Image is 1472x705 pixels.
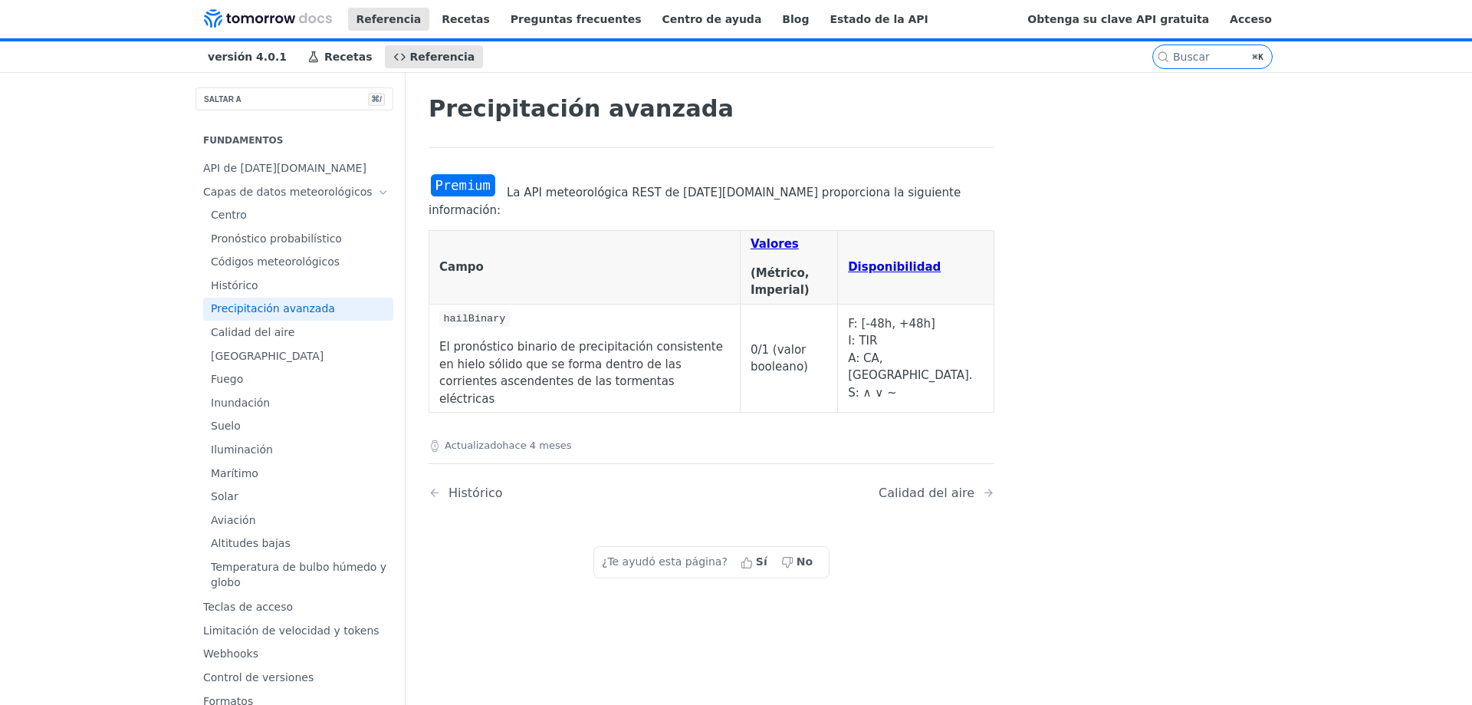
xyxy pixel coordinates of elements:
[735,551,776,574] button: Sí
[1249,49,1268,64] kbd: ⌘K
[195,181,393,204] a: Capas de datos meteorológicosMostrar subpáginas para capas de datos meteorológicos
[511,13,642,25] font: Preguntas frecuentes
[879,486,974,500] font: Calidad del aire
[203,345,393,368] a: [GEOGRAPHIC_DATA]
[774,8,817,31] a: Blog
[848,317,935,331] font: F: [-48h, +48h]
[211,373,243,385] font: Fuego
[299,45,381,68] a: Recetas
[211,514,256,526] font: Aviación
[211,443,273,456] font: Iluminación
[195,87,393,110] button: SALTAR A⌘/
[203,486,393,509] a: Solar
[204,95,242,104] font: SALTAR A
[211,232,342,245] font: Pronóstico probabilístico
[429,95,734,122] font: Precipitación avanzada
[751,237,799,251] a: Valores
[211,279,258,292] font: Histórico
[1221,8,1280,31] a: Acceso
[203,275,393,298] a: Histórico
[203,671,314,684] font: Control de versiones
[211,420,241,432] font: Suelo
[848,386,896,400] font: S: ∧ ∨ ~
[443,313,505,324] span: hailBinary
[502,8,650,31] a: Preguntas frecuentes
[751,266,810,298] font: (Métrico, Imperial)
[203,392,393,415] a: Inundación
[1230,13,1272,25] font: Acceso
[203,624,379,637] font: Limitación de velocidad y tokens
[203,204,393,227] a: Centro
[385,45,484,68] a: Referencia
[776,551,821,574] button: No
[502,440,571,451] font: hace 4 meses
[211,537,291,549] font: Altitudes bajas
[848,260,941,274] a: Disponibilidad
[203,532,393,555] a: Altitudes bajas
[879,486,994,500] a: Página siguiente: Calidad del aire
[203,186,373,198] font: Capas de datos meteorológicos
[195,157,393,180] a: API de [DATE][DOMAIN_NAME]
[203,135,283,146] font: Fundamentos
[756,555,767,568] font: Sí
[433,8,498,31] a: Recetas
[211,467,258,479] font: Marítimo
[204,9,332,28] img: Documentación de la API meteorológica de Tomorrow.io
[195,667,393,690] a: Control de versiones
[211,561,386,588] font: Temperatura de bulbo húmedo y globo
[203,647,258,660] font: Webhooks
[184,41,1152,72] nav: Navegación principal
[203,228,393,251] a: Pronóstico probabilístico
[429,186,961,217] font: La API meteorológica REST de [DATE][DOMAIN_NAME] proporciona la siguiente información:
[203,509,393,532] a: Aviación
[848,351,972,383] font: A: CA, [GEOGRAPHIC_DATA].
[1019,8,1217,31] a: Obtenga su clave API gratuita
[439,260,484,274] font: Campo
[203,415,393,438] a: Suelo
[211,302,335,315] font: Precipitación avanzada
[203,556,393,594] a: Temperatura de bulbo húmedo y globo
[195,643,393,666] a: Webhooks
[203,321,393,344] a: Calidad del aire
[203,251,393,274] a: Códigos meteorológicos
[830,13,928,25] font: Estado de la API
[751,343,808,374] font: 0/1 (valor booleano)
[445,440,502,451] font: Actualizado
[797,555,813,568] font: No
[356,13,422,25] font: Referencia
[211,326,294,338] font: Calidad del aire
[203,298,393,321] a: Precipitación avanzada
[208,51,287,63] font: versión 4.0.1
[848,334,877,348] font: I: TIR
[662,13,762,25] font: Centro de ayuda
[1157,51,1169,63] svg: Buscar
[782,13,809,25] font: Blog
[211,209,247,221] font: Centro
[429,486,671,500] a: Página anterior: Histórico
[203,368,393,391] a: Fuego
[211,397,270,409] font: Inundación
[1173,51,1306,63] input: ⌘K
[211,350,324,362] font: [GEOGRAPHIC_DATA]
[429,470,994,516] nav: Controles de paginación
[368,93,385,106] span: ⌘/
[821,8,936,31] a: Estado de la API
[602,555,728,568] font: ¿Te ayudó esta página?
[203,439,393,462] a: Iluminación
[203,463,393,486] a: Marítimo
[195,596,393,619] a: Teclas de acceso
[439,340,723,406] font: El pronóstico binario de precipitación consistente en hielo sólido que se forma dentro de las cor...
[348,8,430,31] a: Referencia
[654,8,770,31] a: Centro de ayuda
[211,255,340,268] font: Códigos meteorológicos
[1027,13,1209,25] font: Obtenga su clave API gratuita
[410,51,475,63] font: Referencia
[211,490,238,502] font: Solar
[195,620,393,643] a: Limitación de velocidad y tokens
[203,162,366,174] font: API de [DATE][DOMAIN_NAME]
[203,601,293,613] font: Teclas de acceso
[377,186,389,199] button: Mostrar subpáginas para capas de datos meteorológicos
[449,486,502,500] font: Histórico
